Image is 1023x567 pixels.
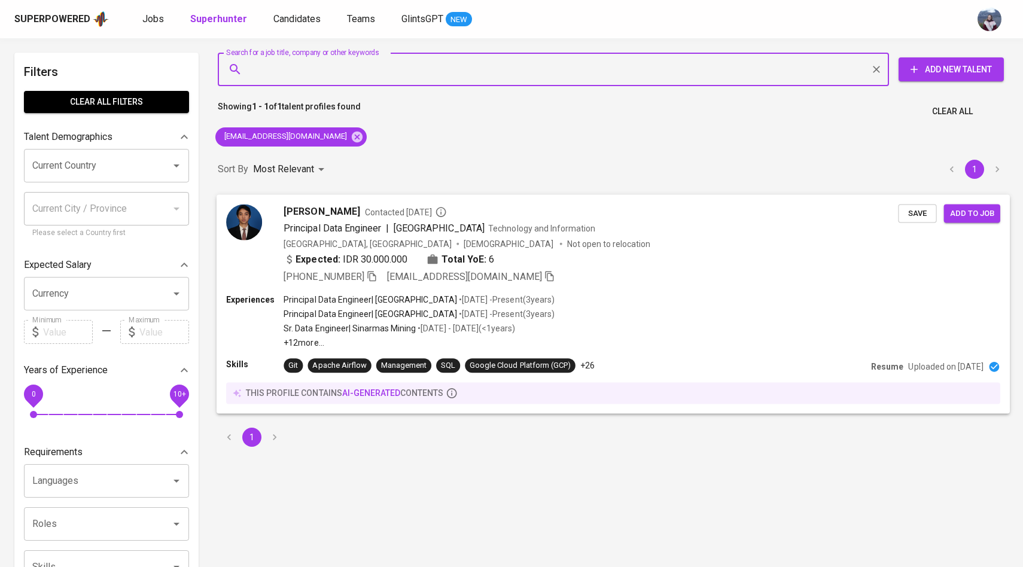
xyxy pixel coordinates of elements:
[908,361,983,373] p: Uploaded on [DATE]
[43,320,93,344] input: Value
[457,308,554,320] p: • [DATE] - Present ( 3 years )
[253,162,314,176] p: Most Relevant
[441,360,455,371] div: SQL
[284,308,457,320] p: Principal Data Engineer | [GEOGRAPHIC_DATA]
[944,204,1000,222] button: Add to job
[14,13,90,26] div: Superpowered
[580,359,595,371] p: +26
[386,221,389,235] span: |
[284,237,452,249] div: [GEOGRAPHIC_DATA], [GEOGRAPHIC_DATA]
[940,160,1009,179] nav: pagination navigation
[470,360,571,371] div: Google Cloud Platform (GCP)
[273,12,323,27] a: Candidates
[142,13,164,25] span: Jobs
[284,293,457,305] p: Principal Data Engineer | [GEOGRAPHIC_DATA]
[34,94,179,109] span: Clear All filters
[908,62,994,77] span: Add New Talent
[567,237,650,249] p: Not open to relocation
[24,91,189,113] button: Clear All filters
[442,252,486,266] b: Total YoE:
[24,440,189,464] div: Requirements
[446,14,472,26] span: NEW
[381,360,427,371] div: Management
[226,358,284,370] p: Skills
[24,125,189,149] div: Talent Demographics
[394,222,485,233] span: [GEOGRAPHIC_DATA]
[173,390,185,398] span: 10+
[168,285,185,302] button: Open
[24,363,108,377] p: Years of Experience
[401,12,472,27] a: GlintsGPT NEW
[904,206,930,220] span: Save
[284,322,416,334] p: Sr. Data Engineer | Sinarmas Mining
[215,131,354,142] span: [EMAIL_ADDRESS][DOMAIN_NAME]
[226,204,262,240] img: 1db248003dbd09577eb4f0cd12ccb0e1.jpg
[168,472,185,489] button: Open
[342,388,400,398] span: AI-generated
[416,322,515,334] p: • [DATE] - [DATE] ( <1 years )
[488,223,595,233] span: Technology and Information
[347,12,377,27] a: Teams
[401,13,443,25] span: GlintsGPT
[242,428,261,447] button: page 1
[190,12,249,27] a: Superhunter
[215,127,367,147] div: [EMAIL_ADDRESS][DOMAIN_NAME]
[139,320,189,344] input: Value
[296,252,340,266] b: Expected:
[277,102,282,111] b: 1
[218,100,361,123] p: Showing of talent profiles found
[284,222,380,233] span: Principal Data Engineer
[218,195,1009,413] a: [PERSON_NAME]Contacted [DATE]Principal Data Engineer|[GEOGRAPHIC_DATA]Technology and Information[...
[932,104,973,119] span: Clear All
[898,204,936,222] button: Save
[24,130,112,144] p: Talent Demographics
[14,10,109,28] a: Superpoweredapp logo
[387,270,542,282] span: [EMAIL_ADDRESS][DOMAIN_NAME]
[93,10,109,28] img: app logo
[284,252,407,266] div: IDR 30.000.000
[284,270,364,282] span: [PHONE_NUMBER]
[24,358,189,382] div: Years of Experience
[312,360,366,371] div: Apache Airflow
[32,227,181,239] p: Please select a Country first
[927,100,978,123] button: Clear All
[273,13,321,25] span: Candidates
[978,7,1001,31] img: christine.raharja@glints.com
[168,157,185,174] button: Open
[226,293,284,305] p: Experiences
[489,252,494,266] span: 6
[899,57,1004,81] button: Add New Talent
[288,360,298,371] div: Git
[464,237,555,249] span: [DEMOGRAPHIC_DATA]
[457,293,554,305] p: • [DATE] - Present ( 3 years )
[24,258,92,272] p: Expected Salary
[218,162,248,176] p: Sort By
[168,516,185,532] button: Open
[190,13,247,25] b: Superhunter
[218,428,286,447] nav: pagination navigation
[252,102,269,111] b: 1 - 1
[435,206,447,218] svg: By Batam recruiter
[365,206,447,218] span: Contacted [DATE]
[142,12,166,27] a: Jobs
[31,390,35,398] span: 0
[24,445,83,459] p: Requirements
[24,62,189,81] h6: Filters
[24,253,189,277] div: Expected Salary
[868,61,885,78] button: Clear
[347,13,375,25] span: Teams
[284,337,554,349] p: +12 more ...
[253,158,328,181] div: Most Relevant
[950,206,994,220] span: Add to job
[246,387,443,399] p: this profile contains contents
[871,361,903,373] p: Resume
[284,204,360,218] span: [PERSON_NAME]
[965,160,984,179] button: page 1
